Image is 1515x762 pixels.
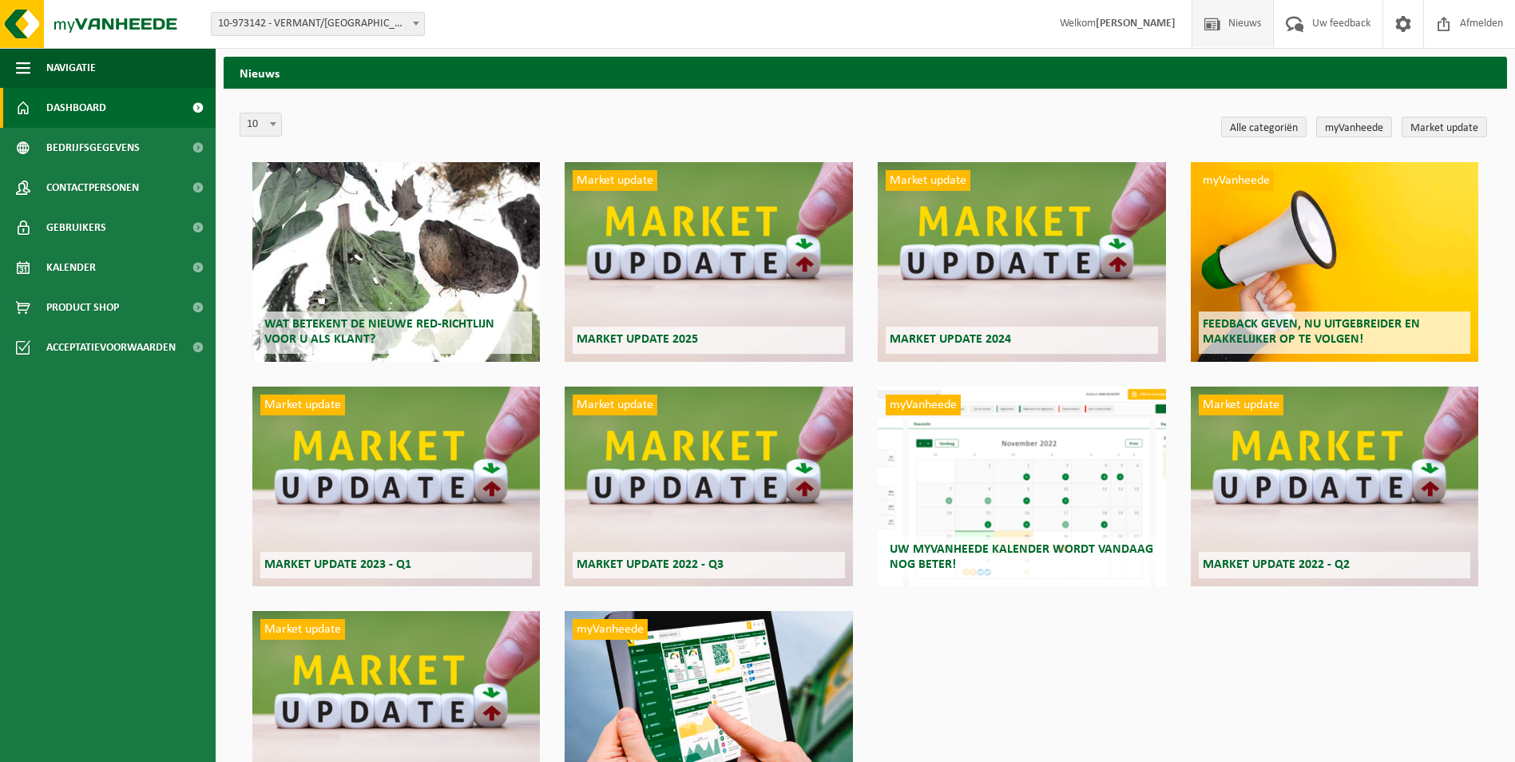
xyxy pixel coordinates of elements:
span: myVanheede [573,619,648,640]
span: Uw myVanheede kalender wordt vandaag nog beter! [890,543,1153,571]
span: Market update [1199,395,1283,415]
span: 10-973142 - VERMANT/WILRIJK - WILRIJK [211,12,425,36]
span: myVanheede [1199,170,1274,191]
span: Gebruikers [46,208,106,248]
a: Market update Market update 2024 [878,162,1165,362]
span: Market update 2024 [890,333,1011,346]
span: Feedback geven, nu uitgebreider en makkelijker op te volgen! [1203,318,1420,346]
span: Kalender [46,248,96,288]
span: myVanheede [886,395,961,415]
a: Alle categoriën [1221,117,1307,137]
span: Market update [573,395,657,415]
a: Market update Market update 2025 [565,162,852,362]
span: Acceptatievoorwaarden [46,327,176,367]
a: Wat betekent de nieuwe RED-richtlijn voor u als klant? [252,162,540,362]
span: Market update 2023 - Q1 [264,558,411,571]
span: Navigatie [46,48,96,88]
a: myVanheede Uw myVanheede kalender wordt vandaag nog beter! [878,387,1165,586]
strong: [PERSON_NAME] [1096,18,1176,30]
a: Market update Market update 2022 - Q2 [1191,387,1478,586]
a: Market update Market update 2022 - Q3 [565,387,852,586]
span: Market update 2022 - Q3 [577,558,724,571]
span: Contactpersonen [46,168,139,208]
span: Market update 2022 - Q2 [1203,558,1350,571]
span: Market update [886,170,970,191]
span: Market update [260,619,345,640]
span: Bedrijfsgegevens [46,128,140,168]
a: myVanheede [1316,117,1392,137]
span: 10 [240,113,282,137]
span: Market update [260,395,345,415]
span: Product Shop [46,288,119,327]
a: myVanheede Feedback geven, nu uitgebreider en makkelijker op te volgen! [1191,162,1478,362]
span: Market update 2025 [577,333,698,346]
span: Wat betekent de nieuwe RED-richtlijn voor u als klant? [264,318,494,346]
h2: Nieuws [224,57,1507,88]
a: Market update [1402,117,1487,137]
span: Market update [573,170,657,191]
span: Dashboard [46,88,106,128]
a: Market update Market update 2023 - Q1 [252,387,540,586]
span: 10-973142 - VERMANT/WILRIJK - WILRIJK [212,13,424,35]
span: 10 [240,113,281,136]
